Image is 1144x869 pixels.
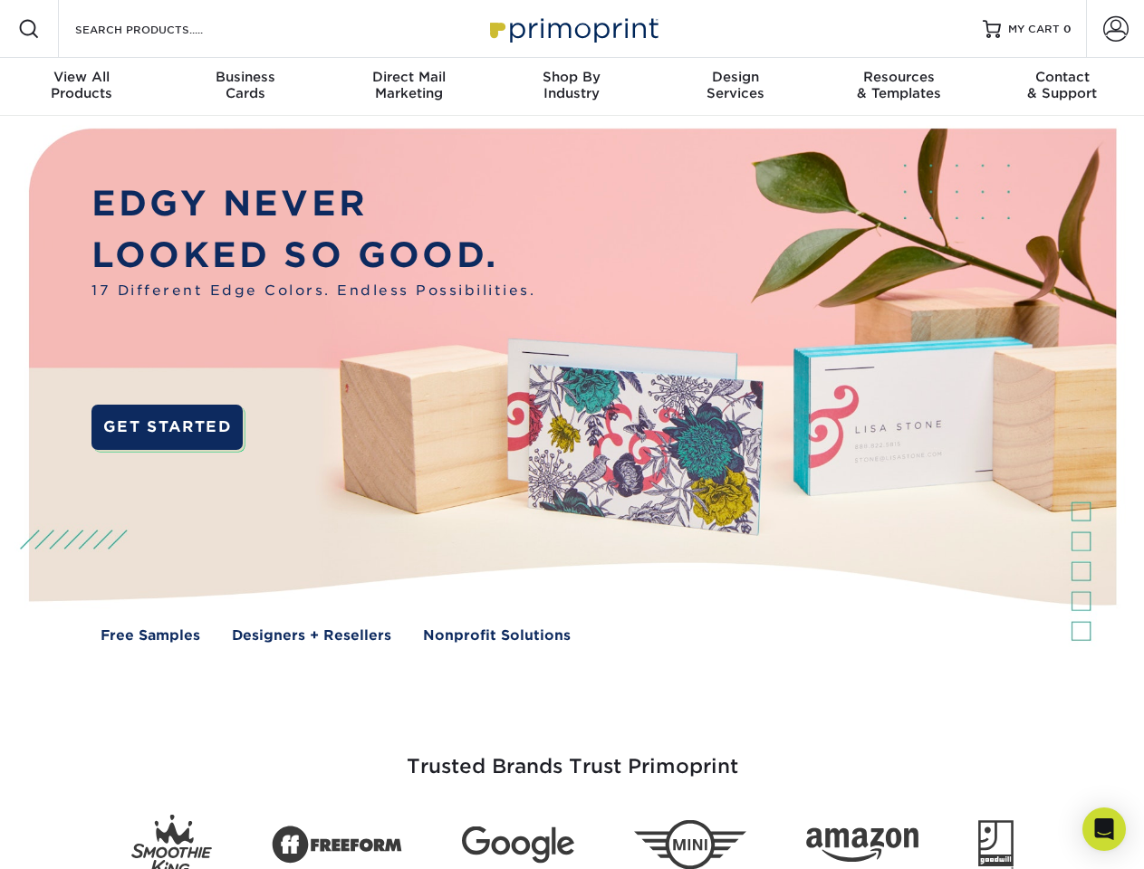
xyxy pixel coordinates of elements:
div: Marketing [327,69,490,101]
div: & Support [981,69,1144,101]
img: Goodwill [978,820,1014,869]
h3: Trusted Brands Trust Primoprint [43,711,1102,800]
div: & Templates [817,69,980,101]
a: GET STARTED [91,405,243,450]
p: EDGY NEVER [91,178,535,230]
span: 0 [1063,23,1072,35]
a: Direct MailMarketing [327,58,490,116]
img: Google [462,826,574,864]
a: Free Samples [101,625,200,646]
a: Resources& Templates [817,58,980,116]
span: Resources [817,69,980,85]
p: LOOKED SO GOOD. [91,230,535,282]
a: DesignServices [654,58,817,116]
span: Direct Mail [327,69,490,85]
a: Designers + Resellers [232,625,391,646]
img: Primoprint [482,9,663,48]
span: Design [654,69,817,85]
span: Business [163,69,326,85]
span: Shop By [490,69,653,85]
a: Contact& Support [981,58,1144,116]
span: Contact [981,69,1144,85]
img: Amazon [806,828,918,863]
a: Nonprofit Solutions [423,625,571,646]
div: Industry [490,69,653,101]
div: Cards [163,69,326,101]
div: Services [654,69,817,101]
input: SEARCH PRODUCTS..... [73,18,250,40]
span: 17 Different Edge Colors. Endless Possibilities. [91,281,535,301]
div: Open Intercom Messenger [1082,807,1126,851]
a: Shop ByIndustry [490,58,653,116]
a: BusinessCards [163,58,326,116]
span: MY CART [1008,22,1060,37]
